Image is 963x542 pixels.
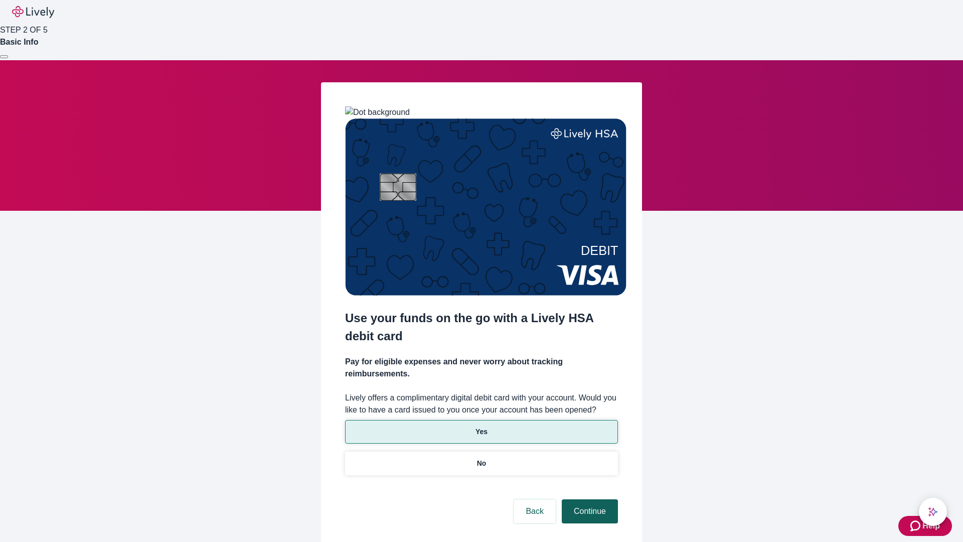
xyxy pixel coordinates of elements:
button: Back [514,499,556,523]
h2: Use your funds on the go with a Lively HSA debit card [345,309,618,345]
p: Yes [475,427,488,437]
svg: Zendesk support icon [910,520,922,532]
img: Debit card [345,118,626,296]
span: Help [922,520,940,532]
p: No [477,458,487,469]
button: No [345,452,618,475]
h4: Pay for eligible expenses and never worry about tracking reimbursements. [345,356,618,380]
button: chat [919,498,947,526]
label: Lively offers a complimentary digital debit card with your account. Would you like to have a card... [345,392,618,416]
button: Yes [345,420,618,444]
img: Dot background [345,106,410,118]
button: Continue [562,499,618,523]
svg: Lively AI Assistant [928,507,938,517]
img: Lively [12,6,54,18]
button: Zendesk support iconHelp [898,516,952,536]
